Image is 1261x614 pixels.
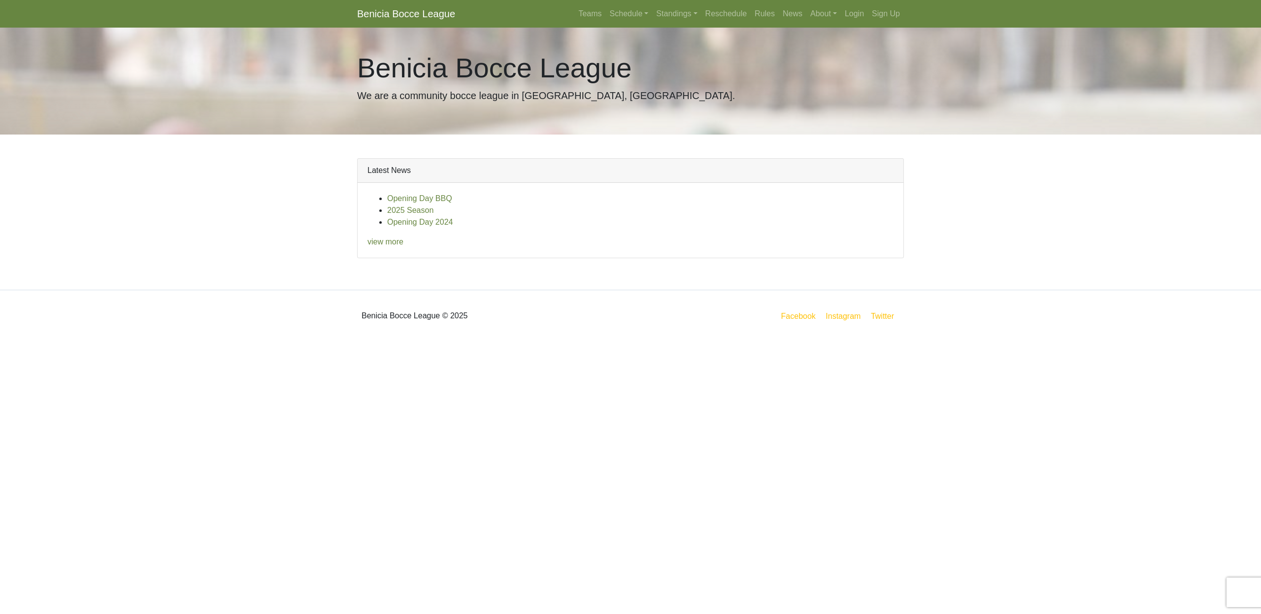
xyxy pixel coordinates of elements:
a: News [779,4,806,24]
h1: Benicia Bocce League [357,51,904,84]
a: Twitter [869,310,902,322]
a: Benicia Bocce League [357,4,455,24]
a: Standings [652,4,701,24]
p: We are a community bocce league in [GEOGRAPHIC_DATA], [GEOGRAPHIC_DATA]. [357,88,904,103]
a: Instagram [824,310,863,322]
a: Opening Day 2024 [387,218,453,226]
div: Benicia Bocce League © 2025 [350,298,630,334]
a: About [806,4,841,24]
a: Login [841,4,868,24]
a: Reschedule [701,4,751,24]
a: Rules [751,4,779,24]
a: Teams [574,4,605,24]
div: Latest News [358,159,903,183]
a: Opening Day BBQ [387,194,452,203]
a: 2025 Season [387,206,433,214]
a: Sign Up [868,4,904,24]
a: Schedule [606,4,653,24]
a: Facebook [779,310,818,322]
a: view more [367,238,403,246]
